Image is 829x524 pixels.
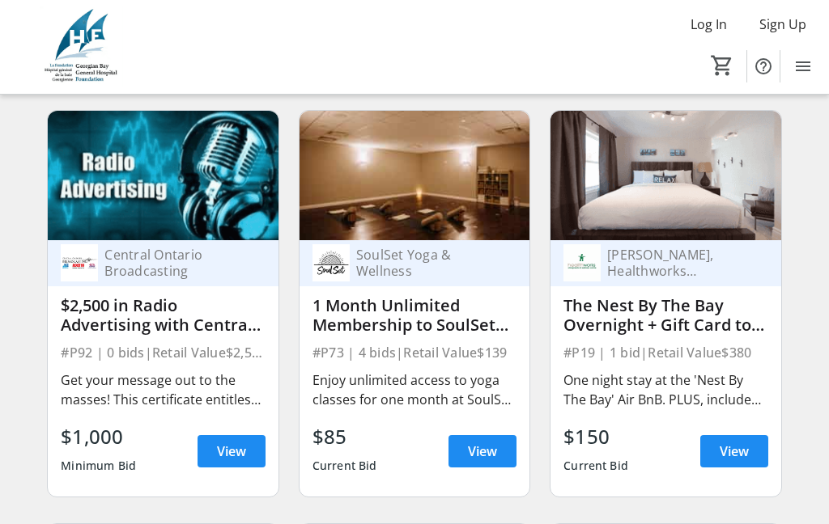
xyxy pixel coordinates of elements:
div: 1 Month Unlimited Membership to SoulSet Yoga & Wellness [312,296,517,335]
a: View [700,435,768,467]
button: Log In [678,11,740,37]
a: View [198,435,266,467]
button: Help [747,50,780,82]
div: $150 [563,422,628,451]
img: SoulSet Yoga & Wellness [312,244,350,281]
div: [PERSON_NAME], Healthworks [MEDICAL_DATA] & Wellness Centre [601,247,748,279]
span: View [720,442,749,461]
a: View [449,435,517,467]
img: Central Ontario Broadcasting [61,244,98,281]
div: $85 [312,422,377,451]
img: $2,500 in Radio Advertising with Central Ontario Broadcasting [48,111,278,240]
span: View [217,442,246,461]
div: Enjoy unlimited access to yoga classes for one month at SoulSet Yoga! Does not auto-renew. [312,370,517,409]
div: SoulSet Yoga & Wellness [350,247,497,279]
button: Menu [787,50,819,82]
div: Central Ontario Broadcasting [98,247,245,279]
div: $1,000 [61,422,136,451]
div: The Nest By The Bay Overnight + Gift Card to Boathouse Eatery [563,296,767,335]
div: Current Bid [312,451,377,480]
img: Sue Lyons, Healthworks Chiropractic & Wellness Centre [563,244,601,281]
div: Get your message out to the masses! This certificate entitles you to $2,000 of radio advertising ... [61,370,265,409]
span: Log In [691,15,727,34]
span: View [468,442,497,461]
span: Sign Up [759,15,806,34]
div: Minimum Bid [61,451,136,480]
div: One night stay at the 'Nest By The Bay' Air BnB. PLUS, included is a $100 gift card to the Boatho... [563,370,767,409]
img: 1 Month Unlimited Membership to SoulSet Yoga & Wellness [300,111,529,240]
img: Georgian Bay General Hospital Foundation's Logo [10,6,154,87]
button: Cart [708,51,737,80]
div: #P92 | 0 bids | Retail Value $2,500 [61,341,265,364]
button: Sign Up [746,11,819,37]
div: Current Bid [563,451,628,480]
div: $2,500 in Radio Advertising with Central Ontario Broadcasting [61,296,265,335]
div: #P19 | 1 bid | Retail Value $380 [563,341,767,364]
img: The Nest By The Bay Overnight + Gift Card to Boathouse Eatery [551,111,780,240]
div: #P73 | 4 bids | Retail Value $139 [312,341,517,364]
